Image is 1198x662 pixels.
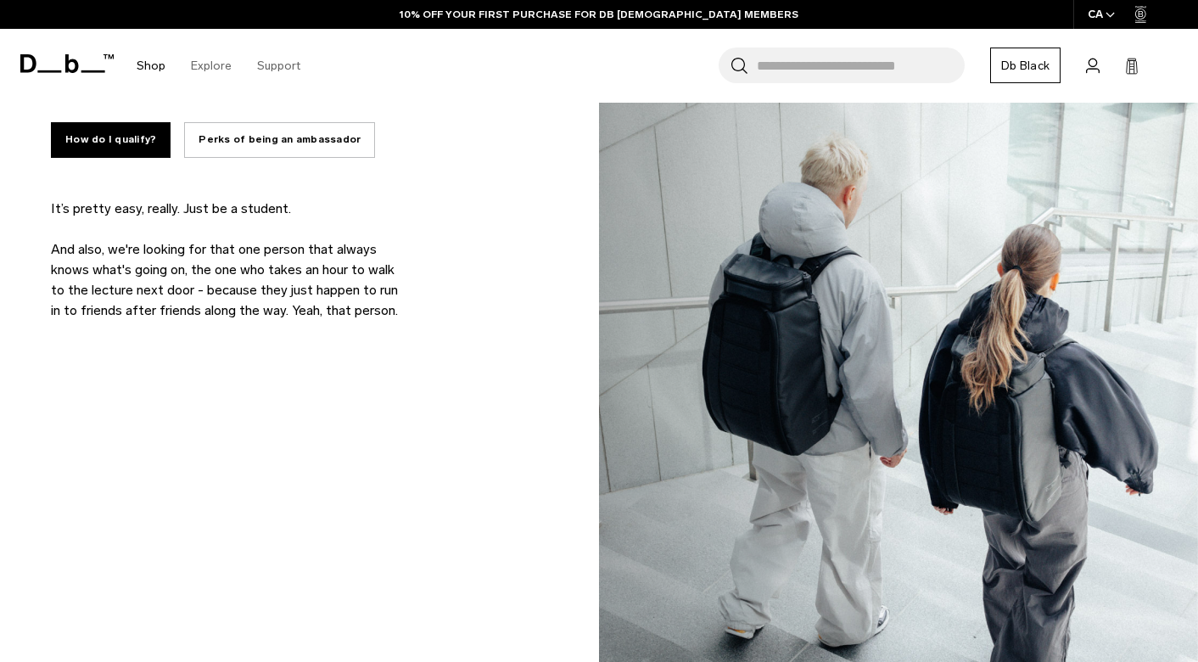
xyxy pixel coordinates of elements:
a: Support [257,36,300,96]
nav: Main Navigation [124,29,313,103]
a: 10% OFF YOUR FIRST PURCHASE FOR DB [DEMOGRAPHIC_DATA] MEMBERS [400,7,798,22]
button: Perks of being an ambassador [184,122,375,158]
a: Shop [137,36,165,96]
a: Db Black [990,48,1061,83]
p: It’s pretty easy, really. Just be a student. And also, we're looking for that one person that alw... [51,199,407,321]
a: Explore [191,36,232,96]
button: How do I qualify? [51,122,171,158]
